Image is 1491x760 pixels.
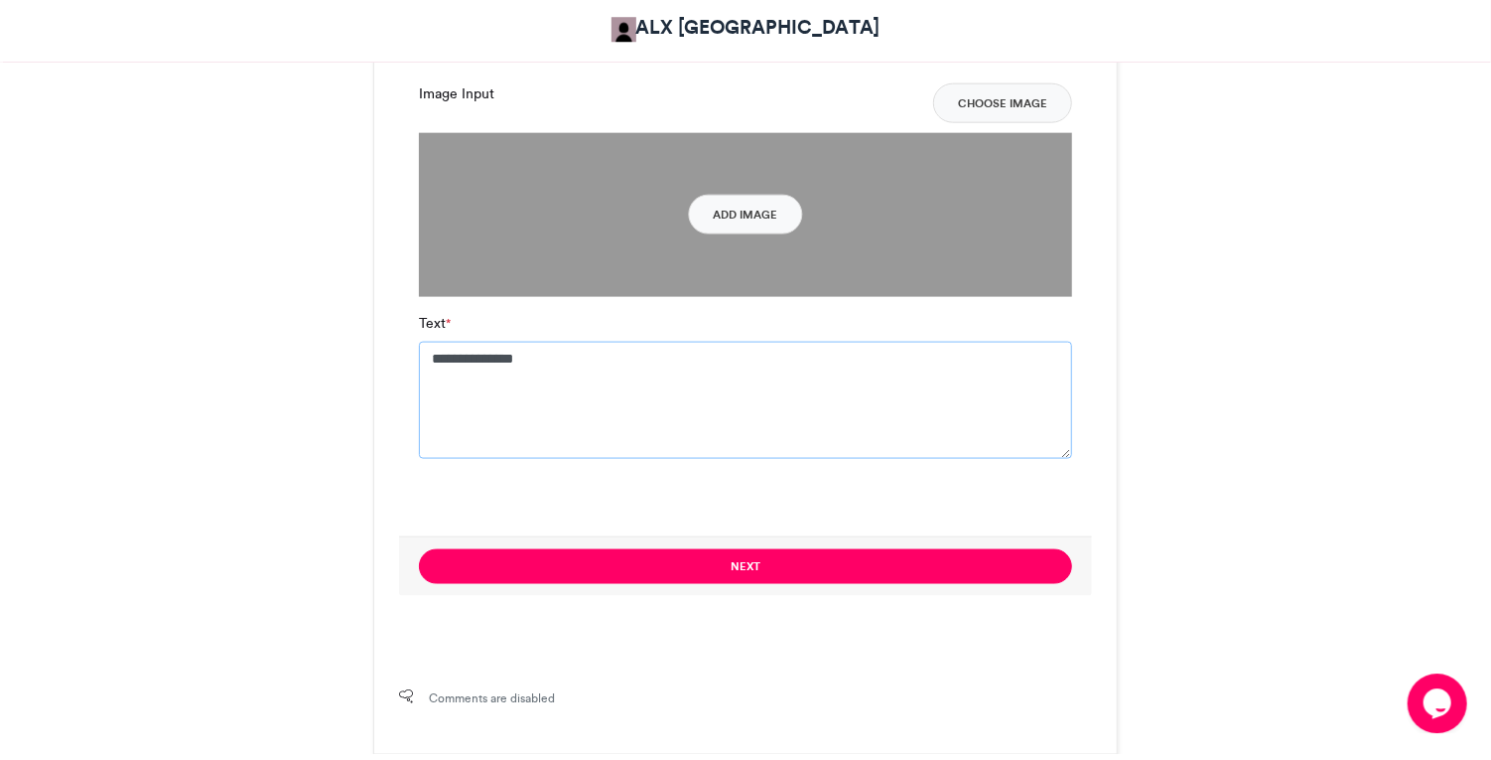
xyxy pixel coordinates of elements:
[419,319,451,340] label: Text
[611,24,636,49] img: ALX Africa
[689,201,803,240] button: Add Image
[933,89,1072,129] button: Choose Image
[1408,681,1471,740] iframe: chat widget
[611,20,881,49] a: ALX [GEOGRAPHIC_DATA]
[419,89,494,110] label: Image Input
[429,695,555,713] span: Comments are disabled
[419,555,1072,590] button: Next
